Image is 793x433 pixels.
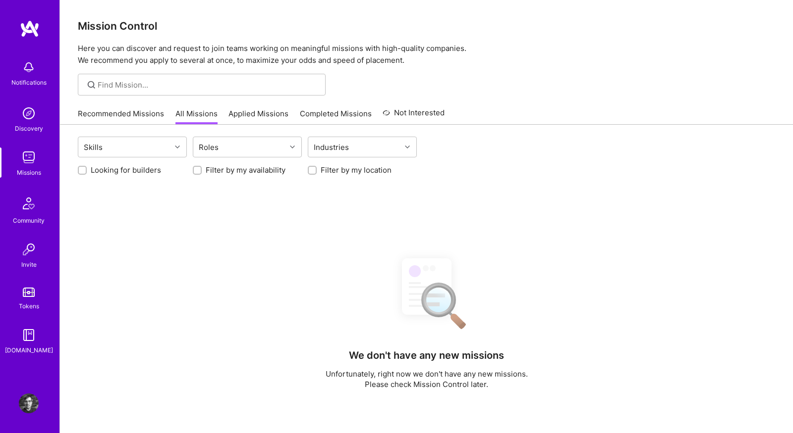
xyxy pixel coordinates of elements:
[175,108,218,125] a: All Missions
[311,140,351,154] div: Industries
[5,345,53,355] div: [DOMAIN_NAME]
[16,393,41,413] a: User Avatar
[13,215,45,226] div: Community
[206,165,285,175] label: Filter by my availability
[23,288,35,297] img: tokens
[19,301,39,311] div: Tokens
[17,192,41,215] img: Community
[19,103,39,123] img: discovery
[19,57,39,77] img: bell
[11,77,47,88] div: Notifications
[15,123,43,134] div: Discovery
[17,167,41,178] div: Missions
[321,165,392,175] label: Filter by my location
[78,43,775,66] p: Here you can discover and request to join teams working on meaningful missions with high-quality ...
[81,140,105,154] div: Skills
[19,393,39,413] img: User Avatar
[196,140,221,154] div: Roles
[326,379,528,389] p: Please check Mission Control later.
[349,349,504,361] h4: We don't have any new missions
[19,325,39,345] img: guide book
[20,20,40,38] img: logo
[383,107,445,125] a: Not Interested
[21,259,37,270] div: Invite
[405,144,410,149] i: icon Chevron
[228,108,288,125] a: Applied Missions
[385,249,469,336] img: No Results
[290,144,295,149] i: icon Chevron
[78,20,775,32] h3: Mission Control
[91,165,161,175] label: Looking for builders
[300,108,372,125] a: Completed Missions
[78,108,164,125] a: Recommended Missions
[175,144,180,149] i: icon Chevron
[86,79,97,91] i: icon SearchGrey
[326,369,528,379] p: Unfortunately, right now we don't have any new missions.
[98,80,318,90] input: Find Mission...
[19,147,39,167] img: teamwork
[19,240,39,259] img: Invite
